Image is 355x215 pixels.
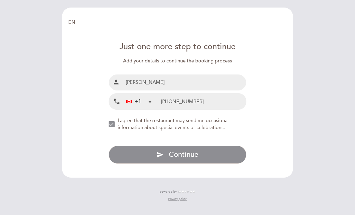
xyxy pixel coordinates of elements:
[109,41,247,53] div: Just one more step to continue
[123,74,246,90] input: Name and surname
[126,98,141,106] div: +1
[178,190,195,193] img: MEITRE
[168,197,187,201] a: Privacy policy
[160,190,177,194] span: powered by
[169,150,198,159] span: Continue
[109,117,247,131] md-checkbox: NEW_MODAL_AGREE_RESTAURANT_SEND_OCCASIONAL_INFO
[161,93,246,109] input: Mobile Phone
[109,58,247,65] div: Add your details to continue the booking process
[124,94,154,109] div: Canada: +1
[109,146,247,164] button: send Continue
[118,118,229,131] span: I agree that the restaurant may send me occasional information about special events or celebrations.
[156,151,164,158] i: send
[160,190,195,194] a: powered by
[113,98,120,105] i: local_phone
[113,78,120,86] i: person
